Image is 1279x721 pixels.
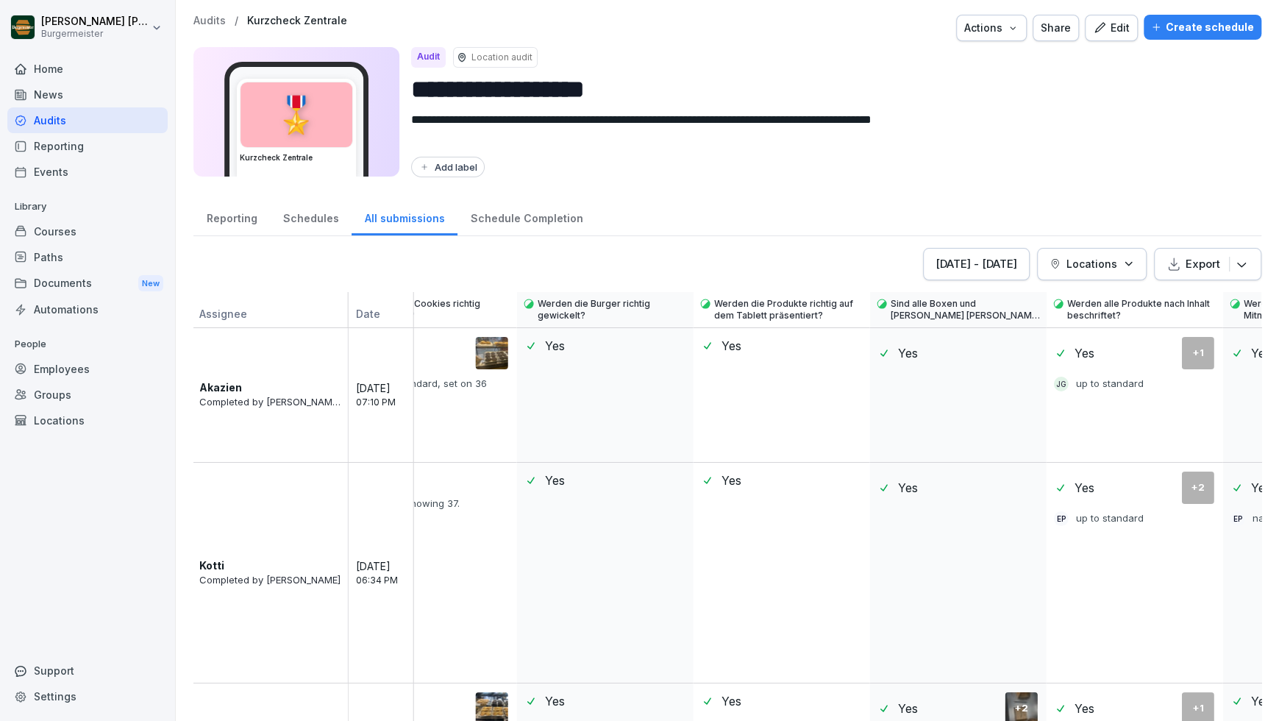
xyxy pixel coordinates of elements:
[1230,511,1245,526] div: EP
[1054,377,1069,391] div: JG
[545,692,565,710] p: Yes
[722,472,741,489] p: Yes
[7,195,168,219] p: Library
[956,15,1027,41] button: Actions
[7,270,168,297] a: DocumentsNew
[270,198,352,235] a: Schedules
[1251,692,1271,710] p: Yes
[7,219,168,244] a: Courses
[1186,256,1220,272] p: Export
[964,20,1019,36] div: Actions
[545,472,565,489] p: Yes
[418,161,477,173] div: Add label
[898,344,918,362] p: Yes
[1066,256,1117,271] p: Locations
[7,356,168,382] a: Employees
[7,382,168,408] a: Groups
[1075,344,1094,362] p: Yes
[7,107,168,133] a: Audits
[193,306,341,327] p: Assignee
[1093,20,1130,36] div: Edit
[457,198,596,235] a: Schedule Completion
[1251,479,1271,497] p: Yes
[247,15,347,27] p: Kurzcheck Zentrale
[41,15,149,28] p: [PERSON_NAME] [PERSON_NAME] [PERSON_NAME]
[7,658,168,683] div: Support
[7,133,168,159] a: Reporting
[1033,15,1079,41] button: Share
[538,298,688,322] p: Werden die Burger richtig gewickelt?
[7,56,168,82] a: Home
[199,573,341,588] p: Completed by [PERSON_NAME]
[1144,15,1261,40] button: Create schedule
[370,497,460,511] p: display showing 37.
[356,380,422,396] p: [DATE]
[1085,15,1138,41] button: Edit
[1075,700,1094,717] p: Yes
[370,377,487,391] p: up to standard, set on 36
[193,198,270,235] a: Reporting
[898,700,918,717] p: Yes
[1182,472,1214,504] div: + 2
[898,479,918,497] p: Yes
[356,574,422,587] p: 06:34 PM
[356,396,422,409] p: 07:10 PM
[7,82,168,107] a: News
[714,298,864,322] p: Werden die Produkte richtig auf dem Tablett präsentiert?
[356,306,422,327] p: Date
[193,15,226,27] a: Audits
[7,270,168,297] div: Documents
[1037,248,1147,280] button: Locations
[361,298,511,322] p: Werden die Cookies richtig präsentiert?
[7,683,168,709] a: Settings
[1251,344,1271,362] p: Yes
[923,248,1030,280] button: [DATE] - [DATE]
[1154,248,1261,280] button: Export
[356,558,422,574] p: [DATE]
[1182,337,1214,369] div: + 1
[1054,511,1069,526] div: EP
[936,256,1017,272] div: [DATE] - [DATE]
[199,380,242,395] p: Akazien
[7,333,168,356] p: People
[411,47,446,68] div: Audit
[7,159,168,185] a: Events
[722,337,741,355] p: Yes
[891,298,1041,322] p: Sind alle Boxen und [PERSON_NAME] [PERSON_NAME] von [PERSON_NAME]?
[235,15,238,27] p: /
[138,275,163,292] div: New
[1067,298,1217,322] p: Werden alle Produkte nach Inhalt beschriftet?
[7,408,168,433] a: Locations
[1041,20,1071,36] div: Share
[1076,377,1144,391] p: up to standard
[7,296,168,322] a: Automations
[352,198,457,235] a: All submissions
[240,152,353,163] h3: Kurzcheck Zentrale
[471,51,532,64] p: Location audit
[722,692,741,710] p: Yes
[199,558,224,573] p: Kotti
[1075,479,1094,497] p: Yes
[7,244,168,270] a: Paths
[1076,511,1144,526] p: up to standard
[545,337,565,355] p: Yes
[411,157,485,177] button: Add label
[1151,19,1254,35] div: Create schedule
[241,82,352,147] div: 🎖️
[41,29,149,39] p: Burgermeister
